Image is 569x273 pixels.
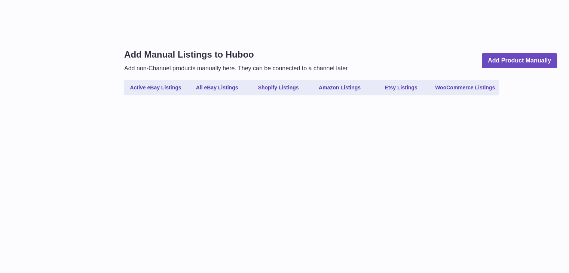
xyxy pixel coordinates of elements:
[310,82,370,94] a: Amazon Listings
[187,82,247,94] a: All eBay Listings
[482,53,557,68] a: Add Product Manually
[432,82,498,94] a: WooCommerce Listings
[124,49,348,61] h1: Add Manual Listings to Huboo
[126,82,186,94] a: Active eBay Listings
[371,82,431,94] a: Etsy Listings
[248,82,308,94] a: Shopify Listings
[124,64,348,73] p: Add non-Channel products manually here. They can be connected to a channel later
